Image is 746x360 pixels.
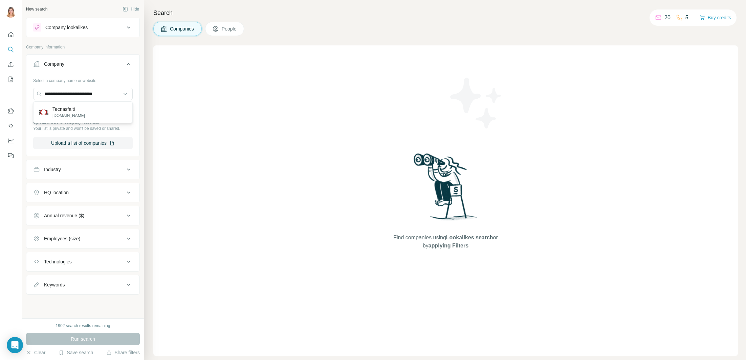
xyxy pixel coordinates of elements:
[5,73,16,85] button: My lists
[685,14,688,22] p: 5
[222,25,237,32] span: People
[5,28,16,41] button: Quick start
[44,258,72,265] div: Technologies
[44,281,65,288] div: Keywords
[26,254,139,270] button: Technologies
[446,73,507,134] img: Surfe Illustration - Stars
[26,6,47,12] div: New search
[664,14,671,22] p: 20
[56,323,110,329] div: 1902 search results remaining
[52,113,85,119] p: [DOMAIN_NAME]
[5,43,16,56] button: Search
[44,166,61,173] div: Industry
[5,149,16,162] button: Feedback
[153,8,738,18] h4: Search
[26,56,139,75] button: Company
[5,135,16,147] button: Dashboard
[26,161,139,178] button: Industry
[118,4,144,14] button: Hide
[59,349,93,356] button: Save search
[106,349,140,356] button: Share filters
[5,120,16,132] button: Use Surfe API
[5,7,16,18] img: Avatar
[26,231,139,247] button: Employees (size)
[52,106,85,113] p: Tecnasfalti
[446,235,493,240] span: Lookalikes search
[44,212,84,219] div: Annual revenue ($)
[26,184,139,201] button: HQ location
[33,137,133,149] button: Upload a list of companies
[44,235,80,242] div: Employees (size)
[33,75,133,84] div: Select a company name or website
[33,125,133,132] p: Your list is private and won't be saved or shared.
[39,107,48,117] img: Tecnasfalti
[26,207,139,224] button: Annual revenue ($)
[700,13,731,22] button: Buy credits
[170,25,195,32] span: Companies
[44,61,64,67] div: Company
[44,189,69,196] div: HQ location
[7,337,23,353] div: Open Intercom Messenger
[391,234,500,250] span: Find companies using or by
[5,58,16,71] button: Enrich CSV
[5,105,16,117] button: Use Surfe on LinkedIn
[411,152,481,227] img: Surfe Illustration - Woman searching with binoculars
[45,24,88,31] div: Company lookalikes
[429,243,468,248] span: applying Filters
[26,19,139,36] button: Company lookalikes
[26,349,45,356] button: Clear
[26,277,139,293] button: Keywords
[26,44,140,50] p: Company information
